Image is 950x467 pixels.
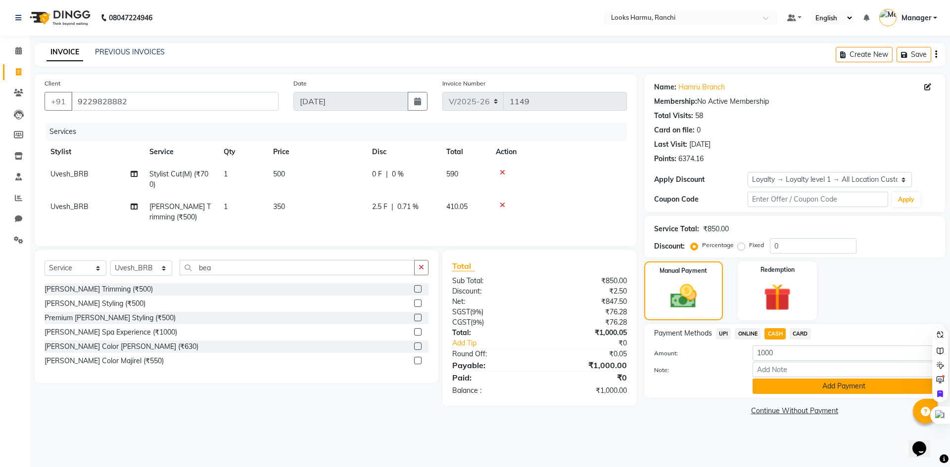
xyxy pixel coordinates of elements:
[646,406,943,416] a: Continue Without Payment
[366,141,440,163] th: Disc
[654,174,748,185] div: Apply Discount
[392,169,404,179] span: 0 %
[25,4,93,32] img: logo
[539,276,634,286] div: ₹850.00
[46,123,634,141] div: Services
[391,202,393,212] span: |
[654,96,697,107] div: Membership:
[753,362,935,377] input: Add Note
[452,318,471,327] span: CGST
[703,224,729,234] div: ₹850.00
[892,192,920,207] button: Apply
[716,328,731,340] span: UPI
[452,261,475,271] span: Total
[753,379,935,394] button: Add Payment
[753,345,935,361] input: Amount
[879,9,897,26] img: Manager
[654,154,676,164] div: Points:
[445,372,539,383] div: Paid:
[71,92,279,111] input: Search by Name/Mobile/Email/Code
[149,170,208,189] span: Stylist Cut(M) (₹700)
[445,359,539,371] div: Payable:
[539,372,634,383] div: ₹0
[654,125,695,135] div: Card on file:
[647,366,745,375] label: Note:
[539,328,634,338] div: ₹1,000.05
[372,202,387,212] span: 2.5 F
[224,202,228,211] span: 1
[539,359,634,371] div: ₹1,000.00
[735,328,760,340] span: ONLINE
[445,349,539,359] div: Round Off:
[836,47,893,62] button: Create New
[678,154,704,164] div: 6374.16
[654,139,687,150] div: Last Visit:
[45,327,177,338] div: [PERSON_NAME] Spa Experience (₹1000)
[45,284,153,295] div: [PERSON_NAME] Trimming (₹500)
[473,318,482,326] span: 9%
[445,297,539,307] div: Net:
[47,43,83,61] a: INVOICE
[897,47,931,62] button: Save
[902,13,931,23] span: Manager
[748,192,888,207] input: Enter Offer / Coupon Code
[662,281,705,311] img: _cash.svg
[755,280,800,314] img: _gift.svg
[695,111,703,121] div: 58
[224,170,228,178] span: 1
[908,427,940,457] iframe: chat widget
[218,141,267,163] th: Qty
[760,265,795,274] label: Redemption
[654,82,676,92] div: Name:
[452,307,470,316] span: SGST
[45,141,143,163] th: Stylist
[45,341,198,352] div: [PERSON_NAME] Color [PERSON_NAME] (₹630)
[397,202,419,212] span: 0.71 %
[442,79,485,88] label: Invoice Number
[654,241,685,252] div: Discount:
[50,170,89,178] span: Uvesh_BRB
[539,317,634,328] div: ₹76.28
[472,308,481,316] span: 9%
[702,241,734,250] label: Percentage
[445,328,539,338] div: Total:
[95,47,165,56] a: PREVIOUS INVOICES
[45,79,60,88] label: Client
[539,286,634,297] div: ₹2.50
[267,141,366,163] th: Price
[273,202,285,211] span: 350
[50,202,89,211] span: Uvesh_BRB
[445,385,539,396] div: Balance :
[445,317,539,328] div: ( )
[654,111,693,121] div: Total Visits:
[647,349,745,358] label: Amount:
[539,297,634,307] div: ₹847.50
[697,125,701,135] div: 0
[386,169,388,179] span: |
[273,170,285,178] span: 500
[45,313,176,323] div: Premium [PERSON_NAME] Styling (₹500)
[654,96,935,107] div: No Active Membership
[790,328,811,340] span: CARD
[654,194,748,205] div: Coupon Code
[445,338,555,348] a: Add Tip
[490,141,627,163] th: Action
[446,202,468,211] span: 410.05
[45,92,72,111] button: +91
[180,260,415,275] input: Search or Scan
[749,241,764,250] label: Fixed
[149,202,211,221] span: [PERSON_NAME] Trimming (₹500)
[445,307,539,317] div: ( )
[445,276,539,286] div: Sub Total:
[555,338,634,348] div: ₹0
[678,82,725,92] a: Hamru Branch
[539,349,634,359] div: ₹0.05
[440,141,490,163] th: Total
[654,328,712,339] span: Payment Methods
[445,286,539,297] div: Discount:
[539,307,634,317] div: ₹76.28
[764,328,786,340] span: CASH
[654,224,699,234] div: Service Total:
[293,79,307,88] label: Date
[446,170,458,178] span: 590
